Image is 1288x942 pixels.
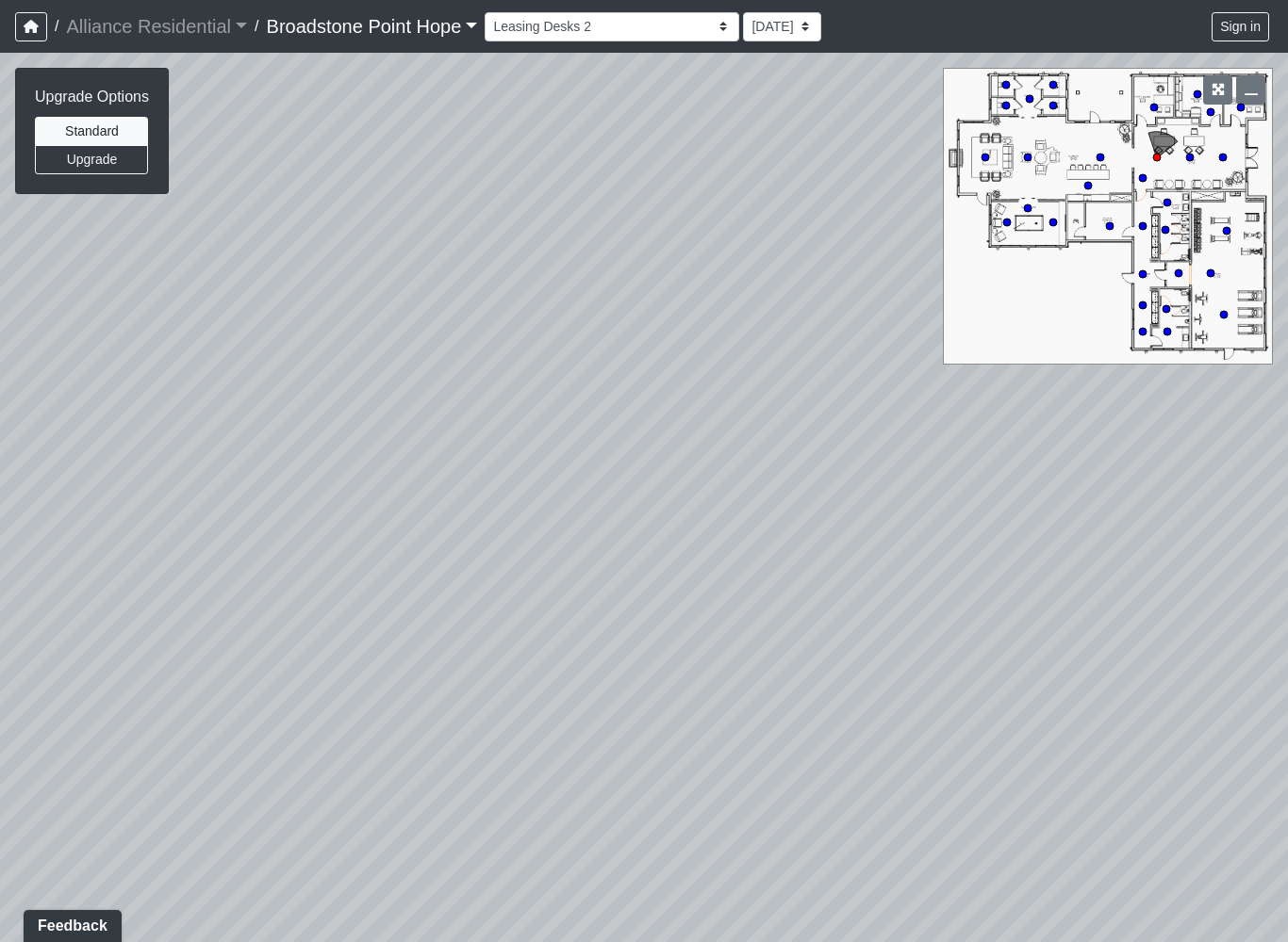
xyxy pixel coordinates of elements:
a: Alliance Residential [66,8,247,45]
a: Broadstone Point Hope [267,8,478,45]
iframe: Ybug feedback widget [14,904,131,942]
span: / [247,8,266,45]
button: Upgrade [35,145,148,174]
button: Standard [35,117,148,146]
h6: Upgrade Options [35,88,149,106]
button: Sign in [1212,12,1269,41]
span: / [47,8,66,45]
